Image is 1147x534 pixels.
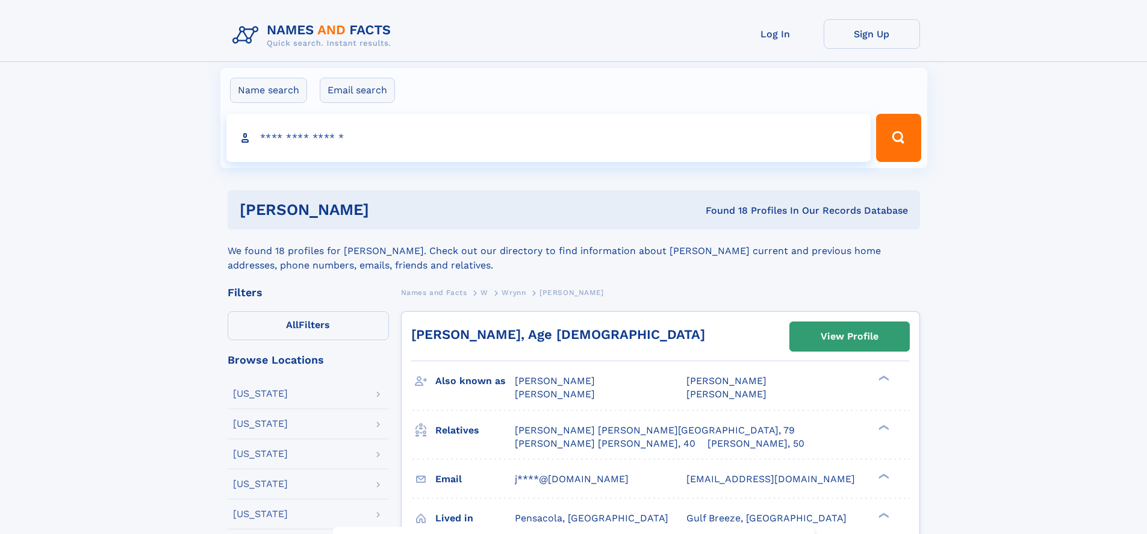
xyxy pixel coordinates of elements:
span: [EMAIL_ADDRESS][DOMAIN_NAME] [686,473,855,485]
h3: Lived in [435,508,515,529]
a: W [480,285,488,300]
span: [PERSON_NAME] [686,375,766,387]
div: [US_STATE] [233,449,288,459]
h3: Also known as [435,371,515,391]
img: Logo Names and Facts [228,19,401,52]
div: View Profile [821,323,878,350]
span: All [286,319,299,331]
span: [PERSON_NAME] [539,288,604,297]
span: Wrynn [502,288,526,297]
a: [PERSON_NAME], Age [DEMOGRAPHIC_DATA] [411,327,705,342]
h3: Relatives [435,420,515,441]
a: Names and Facts [401,285,467,300]
span: Gulf Breeze, [GEOGRAPHIC_DATA] [686,512,847,524]
div: [US_STATE] [233,479,288,489]
span: [PERSON_NAME] [515,375,595,387]
a: [PERSON_NAME], 50 [707,437,804,450]
div: Filters [228,287,389,298]
button: Search Button [876,114,921,162]
label: Filters [228,311,389,340]
label: Email search [320,78,395,103]
a: [PERSON_NAME] [PERSON_NAME][GEOGRAPHIC_DATA], 79 [515,424,795,437]
div: ❯ [875,423,890,431]
div: [US_STATE] [233,389,288,399]
span: [PERSON_NAME] [686,388,766,400]
span: Pensacola, [GEOGRAPHIC_DATA] [515,512,668,524]
div: [US_STATE] [233,509,288,519]
a: Sign Up [824,19,920,49]
a: View Profile [790,322,909,351]
div: ❯ [875,374,890,382]
span: [PERSON_NAME] [515,388,595,400]
div: ❯ [875,472,890,480]
label: Name search [230,78,307,103]
div: We found 18 profiles for [PERSON_NAME]. Check out our directory to find information about [PERSON... [228,229,920,273]
h1: [PERSON_NAME] [240,202,538,217]
div: ❯ [875,511,890,519]
h3: Email [435,469,515,489]
div: Found 18 Profiles In Our Records Database [537,204,908,217]
a: Log In [727,19,824,49]
div: Browse Locations [228,355,389,365]
input: search input [226,114,871,162]
a: Wrynn [502,285,526,300]
div: [US_STATE] [233,419,288,429]
a: [PERSON_NAME] [PERSON_NAME], 40 [515,437,695,450]
span: W [480,288,488,297]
